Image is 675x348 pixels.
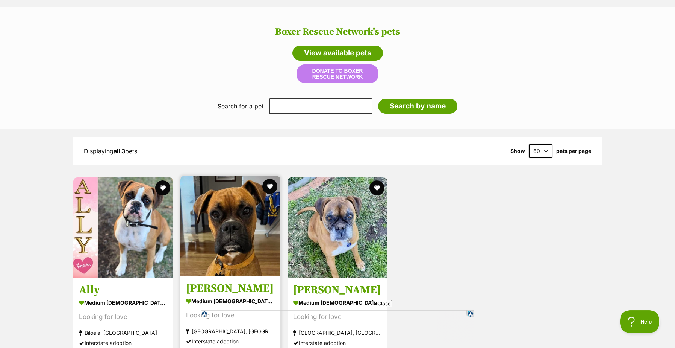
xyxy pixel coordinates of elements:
div: medium [DEMOGRAPHIC_DATA] Dog [293,298,382,308]
h2: Boxer Rescue Network's pets [8,26,667,38]
div: Looking for love [79,312,168,322]
h3: [PERSON_NAME] [293,283,382,298]
a: View available pets [292,46,383,61]
img: Ally [73,177,173,278]
label: pets per page [556,148,591,154]
strong: all 3 [114,147,125,155]
button: favourite [262,179,277,194]
div: Interstate adoption [186,337,275,347]
div: medium [DEMOGRAPHIC_DATA] Dog [79,298,168,308]
button: Donate to Boxer Rescue Network [297,64,378,83]
img: Rusty [180,176,280,276]
button: favourite [369,180,384,195]
span: Displaying pets [84,147,137,155]
span: Show [510,148,525,154]
div: Biloela, [GEOGRAPHIC_DATA] [79,328,168,338]
iframe: Advertisement [201,310,474,344]
input: Search by name [378,99,457,114]
div: medium [DEMOGRAPHIC_DATA] Dog [186,296,275,307]
iframe: Help Scout Beacon - Open [620,310,660,333]
button: favourite [155,180,170,195]
label: Search for a pet [218,103,263,110]
div: Looking for love [186,311,275,321]
img: Jessie [288,177,387,278]
h3: [PERSON_NAME] [186,282,275,296]
div: [GEOGRAPHIC_DATA], [GEOGRAPHIC_DATA] [186,327,275,337]
span: Close [372,300,392,307]
h3: Ally [79,283,168,298]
